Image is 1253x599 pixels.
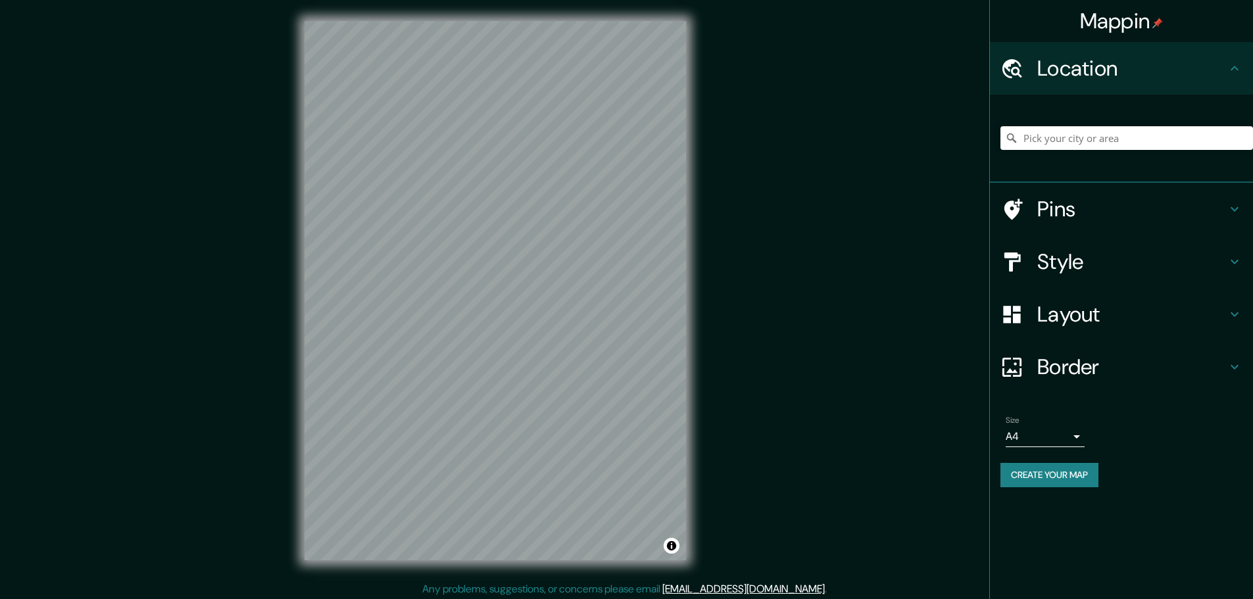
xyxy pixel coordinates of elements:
[1080,8,1164,34] h4: Mappin
[1000,463,1098,487] button: Create your map
[305,21,686,560] canvas: Map
[1037,249,1227,275] h4: Style
[1037,301,1227,327] h4: Layout
[1006,415,1020,426] label: Size
[1152,18,1163,28] img: pin-icon.png
[990,288,1253,341] div: Layout
[990,42,1253,95] div: Location
[662,582,825,596] a: [EMAIL_ADDRESS][DOMAIN_NAME]
[990,235,1253,288] div: Style
[990,341,1253,393] div: Border
[664,538,679,554] button: Toggle attribution
[829,581,831,597] div: .
[1006,426,1085,447] div: A4
[1037,354,1227,380] h4: Border
[422,581,827,597] p: Any problems, suggestions, or concerns please email .
[1037,196,1227,222] h4: Pins
[1000,126,1253,150] input: Pick your city or area
[827,581,829,597] div: .
[1037,55,1227,82] h4: Location
[990,183,1253,235] div: Pins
